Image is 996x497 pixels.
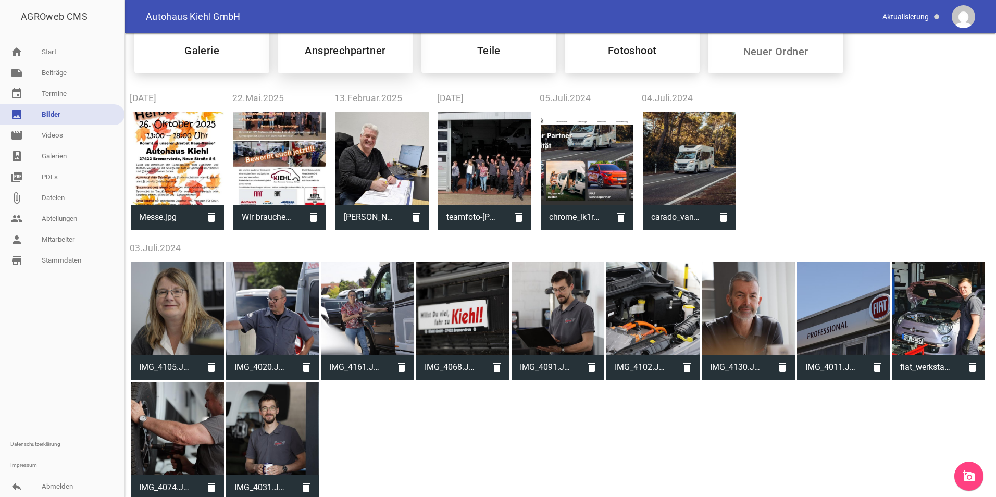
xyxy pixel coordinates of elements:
i: home [10,46,23,58]
i: delete [404,205,429,230]
span: teamfoto-luft.JPG [438,204,506,231]
h2: 04.Juli.2024 [642,91,737,105]
i: delete [865,355,890,380]
span: IMG_4130.JPG [702,354,770,381]
i: delete [960,355,985,380]
i: delete [301,205,326,230]
span: IMG_4011.JPG [797,354,865,381]
i: people [10,213,23,225]
i: picture_as_pdf [10,171,23,183]
i: delete [199,205,224,230]
i: delete [294,355,319,380]
i: delete [675,355,700,380]
i: delete [579,355,604,380]
span: T.Duppke.jpg [335,204,404,231]
i: add_a_photo [963,470,975,482]
span: Autohaus Kiehl GmbH [146,12,241,21]
h5: Teile [477,45,501,56]
span: IMG_4020.JPG [226,354,294,381]
i: movie [10,129,23,142]
span: Messe.jpg [131,204,199,231]
span: IMG_4102.JPG [606,354,675,381]
i: store_mall_directory [10,254,23,267]
h5: Ansprechpartner [305,45,385,56]
i: delete [608,205,633,230]
span: carado_van_header.jpg [643,204,711,231]
i: delete [199,355,224,380]
h2: 22.Mai.2025 [232,91,328,105]
i: delete [389,355,414,380]
i: delete [506,205,531,230]
h2: 03.Juli.2024 [130,241,991,255]
span: chrome_lk1rmPAOrI.jpg [541,204,609,231]
span: IMG_4161.JPG [321,354,389,381]
span: IMG_4091.JPG [512,354,580,381]
span: fiat_werkstatt.jpg [892,354,960,381]
input: Neuer Ordner [714,45,837,58]
i: person [10,233,23,246]
h2: 13.Februar.2025 [334,91,430,105]
span: IMG_4068.JPG [416,354,484,381]
i: attach_file [10,192,23,204]
i: photo_album [10,150,23,163]
i: note [10,67,23,79]
i: delete [770,355,795,380]
i: event [10,88,23,100]
span: IMG_4105.JPG [131,354,199,381]
h2: [DATE] [437,91,532,105]
span: Wir brauchen Dich (002).jpg [233,204,302,231]
i: reply [10,480,23,493]
h2: [DATE] [130,91,225,105]
h5: Fotoshoot [608,45,657,56]
i: delete [484,355,509,380]
i: delete [711,205,736,230]
h2: 05.Juli.2024 [540,91,635,105]
i: image [10,108,23,121]
h5: Galerie [184,45,219,56]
